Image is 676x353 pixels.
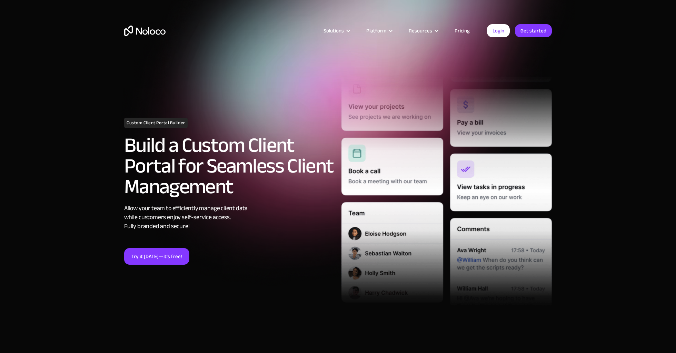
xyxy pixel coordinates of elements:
div: Allow your team to efficiently manage client data while customers enjoy self-service access. Full... [124,204,335,231]
div: Resources [409,26,432,35]
h1: Custom Client Portal Builder [124,118,188,128]
a: Pricing [446,26,478,35]
h2: Build a Custom Client Portal for Seamless Client Management [124,135,335,197]
a: Login [487,24,510,37]
div: Solutions [315,26,358,35]
a: Get started [515,24,552,37]
div: Platform [366,26,386,35]
a: home [124,26,166,36]
a: Try it [DATE]—it’s free! [124,248,189,265]
div: Resources [400,26,446,35]
div: Platform [358,26,400,35]
div: Solutions [324,26,344,35]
